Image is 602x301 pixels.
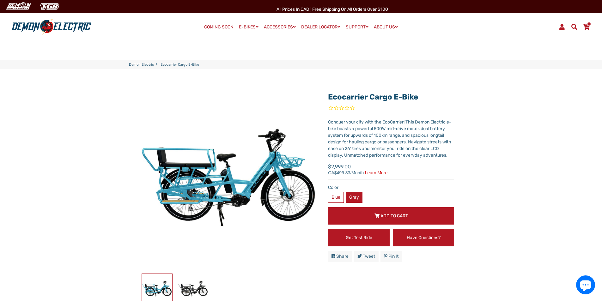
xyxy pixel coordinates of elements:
[328,229,390,246] a: Get Test Ride
[346,192,362,203] label: Gray
[328,93,418,101] a: Ecocarrier Cargo E-Bike
[328,207,454,225] button: Add to Cart
[328,184,454,191] label: Color
[161,62,199,68] span: Ecocarrier Cargo E-Bike
[237,22,261,32] a: E-BIKES
[388,254,398,259] span: Pin it
[574,275,597,296] inbox-online-store-chat: Shopify online store chat
[37,1,63,12] img: TGB Canada
[328,119,454,159] div: Conquer your city with the EcoCarrier! This Demon Electric e-bike boasts a powerful 500W mid-driv...
[372,22,400,32] a: ABOUT US
[393,229,454,246] a: Have Questions?
[299,22,343,32] a: DEALER LOCATOR
[328,163,387,175] span: $2,999.00
[328,105,454,112] span: Rated 0.0 out of 5 stars 0 reviews
[9,19,94,35] img: Demon Electric logo
[363,254,375,259] span: Tweet
[336,254,349,259] span: Share
[380,213,408,219] span: Add to Cart
[262,22,298,32] a: ACCESSORIES
[3,1,33,12] img: Demon Electric
[344,22,371,32] a: SUPPORT
[277,7,388,12] span: All Prices in CAD | Free shipping on all orders over $100
[202,23,236,32] a: COMING SOON
[129,62,154,68] a: Demon Electric
[328,192,344,203] label: Blue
